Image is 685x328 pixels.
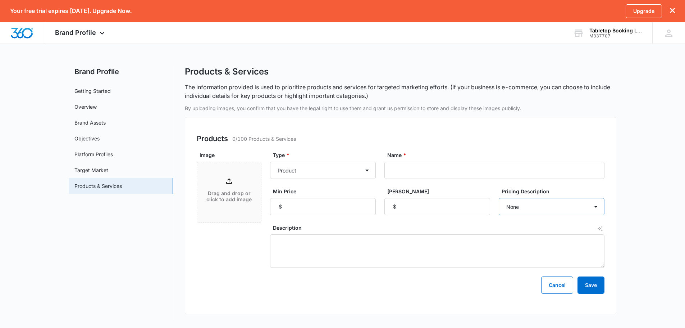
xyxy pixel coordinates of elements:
[74,119,106,126] a: Brand Assets
[185,83,616,100] p: The information provided is used to prioritize products and services for targeted marketing effor...
[670,8,675,14] button: dismiss this dialog
[74,150,113,158] a: Platform Profiles
[74,103,97,111] a: Overview
[274,198,286,215] div: $
[200,151,264,159] label: Image
[273,188,379,195] label: Min Price
[273,224,607,232] label: Description
[185,104,616,112] p: By uploading images, you confirm that you have the legal right to use them and grant us permissio...
[197,133,228,144] h2: Products
[387,151,607,159] label: Name
[69,66,173,77] h2: Brand Profile
[626,4,662,18] a: Upgrade
[197,162,261,223] span: Drag and drop or click to add image
[502,188,607,195] label: Pricing Description
[232,135,296,143] p: 0/100 Products & Services
[74,87,111,95] a: Getting Started
[273,151,379,159] label: Type
[387,188,493,195] label: [PERSON_NAME]
[577,277,604,294] button: Save
[389,198,400,215] div: $
[44,22,117,44] div: Brand Profile
[204,190,254,203] p: Drag and drop or click to add image
[55,29,96,36] span: Brand Profile
[185,66,269,77] h1: Products & Services
[74,135,100,142] a: Objectives
[10,8,132,14] p: Your free trial expires [DATE]. Upgrade Now.
[74,182,122,190] a: Products & Services
[589,28,642,33] div: account name
[541,277,573,294] button: Cancel
[589,33,642,39] div: account id
[74,166,108,174] a: Target Market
